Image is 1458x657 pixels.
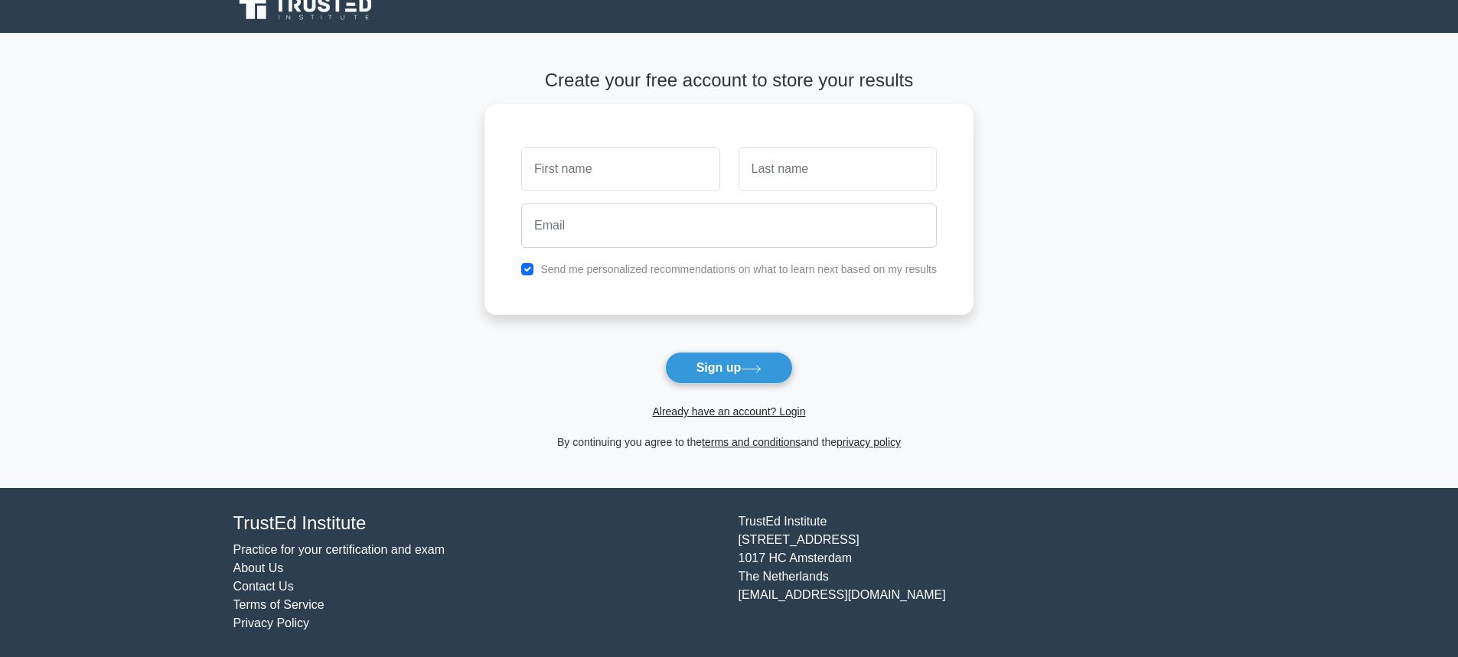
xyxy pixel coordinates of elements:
[233,580,294,593] a: Contact Us
[739,147,937,191] input: Last name
[702,436,801,448] a: terms and conditions
[652,405,805,418] a: Already have an account? Login
[233,543,445,556] a: Practice for your certification and exam
[233,512,720,535] h4: TrustEd Institute
[521,203,937,248] input: Email
[521,147,719,191] input: First name
[540,263,937,275] label: Send me personalized recommendations on what to learn next based on my results
[837,436,901,448] a: privacy policy
[233,598,325,611] a: Terms of Service
[233,616,310,629] a: Privacy Policy
[484,70,974,92] h4: Create your free account to store your results
[233,561,284,574] a: About Us
[665,352,794,384] button: Sign up
[475,433,983,451] div: By continuing you agree to the and the
[729,512,1235,633] div: TrustEd Institute [STREET_ADDRESS] 1017 HC Amsterdam The Netherlands [EMAIL_ADDRESS][DOMAIN_NAME]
